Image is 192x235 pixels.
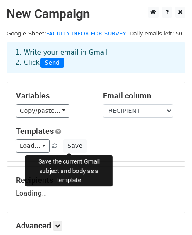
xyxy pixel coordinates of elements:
[25,155,113,186] div: Save the current Gmail subject and body as a template
[46,30,126,37] a: FACULTY INFOR FOR SURVEY
[63,139,86,153] button: Save
[16,126,54,136] a: Templates
[16,175,176,198] div: Loading...
[127,30,185,37] a: Daily emails left: 50
[16,175,176,185] h5: Recipients
[16,139,50,153] a: Load...
[16,221,176,231] h5: Advanced
[16,104,69,118] a: Copy/paste...
[7,30,126,37] small: Google Sheet:
[40,58,64,68] span: Send
[16,91,90,101] h5: Variables
[9,48,183,68] div: 1. Write your email in Gmail 2. Click
[7,7,185,21] h2: New Campaign
[103,91,177,101] h5: Email column
[127,29,185,39] span: Daily emails left: 50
